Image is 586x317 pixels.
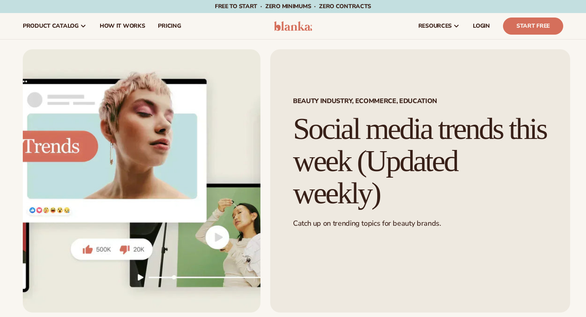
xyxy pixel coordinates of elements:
span: Catch up on trending topics for beauty brands. [293,218,441,228]
span: Free to start · ZERO minimums · ZERO contracts [215,2,371,10]
img: logo [274,21,313,31]
a: How It Works [93,13,152,39]
span: Beauty Industry, Ecommerce, Education [293,98,547,104]
img: Social media trends this week (Updated weekly) [23,49,260,313]
span: LOGIN [473,23,490,29]
a: product catalog [16,13,93,39]
span: resources [418,23,452,29]
span: pricing [158,23,181,29]
h1: Social media trends this week (Updated weekly) [293,113,547,209]
a: LOGIN [466,13,496,39]
span: product catalog [23,23,79,29]
a: resources [412,13,466,39]
span: How It Works [100,23,145,29]
a: Start Free [503,18,563,35]
a: pricing [151,13,187,39]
